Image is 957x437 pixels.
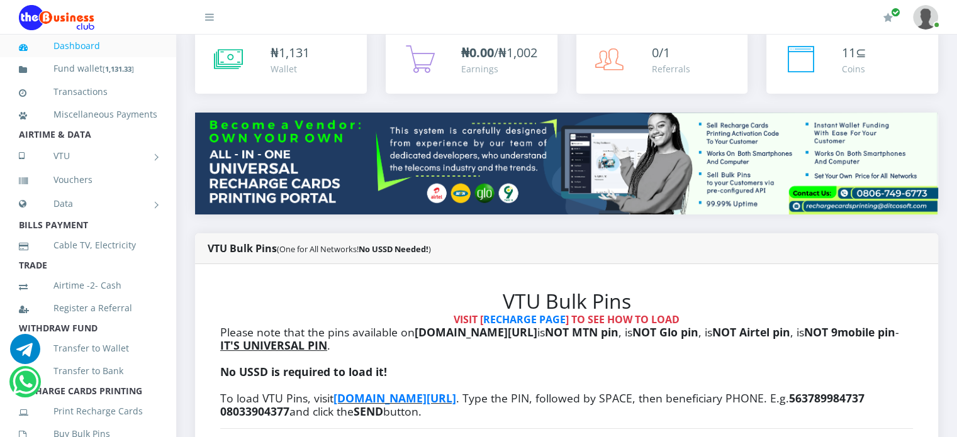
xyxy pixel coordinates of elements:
[220,390,865,419] b: 563789984737 08033904377
[195,113,938,214] img: multitenant_rcp.png
[545,324,618,340] b: NOT MTN pin
[359,243,428,255] b: No USSD Needed!
[271,62,310,75] div: Wallet
[220,326,913,419] h4: Please note that the pins available on is , is , is , is - . To load VTU Pins, visit . Type the P...
[461,44,494,61] b: ₦0.00
[19,165,157,194] a: Vouchers
[415,324,537,340] b: [DOMAIN_NAME][URL]
[19,77,157,106] a: Transactions
[19,334,157,363] a: Transfer to Wallet
[277,243,431,255] small: (One for All Networks! )
[883,13,893,23] i: Renew/Upgrade Subscription
[19,5,94,30] img: Logo
[576,31,748,94] a: 0/1 Referrals
[195,31,367,94] a: ₦1,131 Wallet
[279,44,310,61] span: 1,131
[913,5,938,30] img: User
[461,62,537,75] div: Earnings
[19,397,157,426] a: Print Recharge Cards
[19,231,157,260] a: Cable TV, Electricity
[208,241,277,255] strong: VTU Bulk Pins
[712,324,790,340] b: NOT Airtel pin
[19,271,157,300] a: Airtime -2- Cash
[652,44,670,61] span: 0/1
[483,313,566,326] a: RECHARGE PAGE
[103,64,134,74] small: [ ]
[19,294,157,323] a: Register a Referral
[19,100,157,129] a: Miscellaneous Payments
[220,364,387,379] b: No USSD is required to load it!
[19,31,157,60] a: Dashboard
[804,324,895,340] b: NOT 9mobile pin
[891,8,900,17] span: Renew/Upgrade Subscription
[386,31,557,94] a: ₦0.00/₦1,002 Earnings
[461,44,537,61] span: /₦1,002
[13,376,38,397] a: Chat for support
[220,289,913,313] h2: VTU Bulk Pins
[842,43,866,62] div: ⊆
[842,62,866,75] div: Coins
[105,64,132,74] b: 1,131.33
[220,338,327,353] u: IT'S UNIVERSAL PIN
[632,324,698,340] b: NOT Glo pin
[454,313,680,326] strong: VISIT [ ] TO SEE HOW TO LOAD
[10,343,40,364] a: Chat for support
[333,390,456,406] a: [DOMAIN_NAME][URL]
[652,62,690,75] div: Referrals
[354,404,383,419] b: SEND
[19,188,157,219] a: Data
[842,44,856,61] span: 11
[19,140,157,172] a: VTU
[271,43,310,62] div: ₦
[19,357,157,385] a: Transfer to Bank
[19,54,157,84] a: Fund wallet[1,131.33]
